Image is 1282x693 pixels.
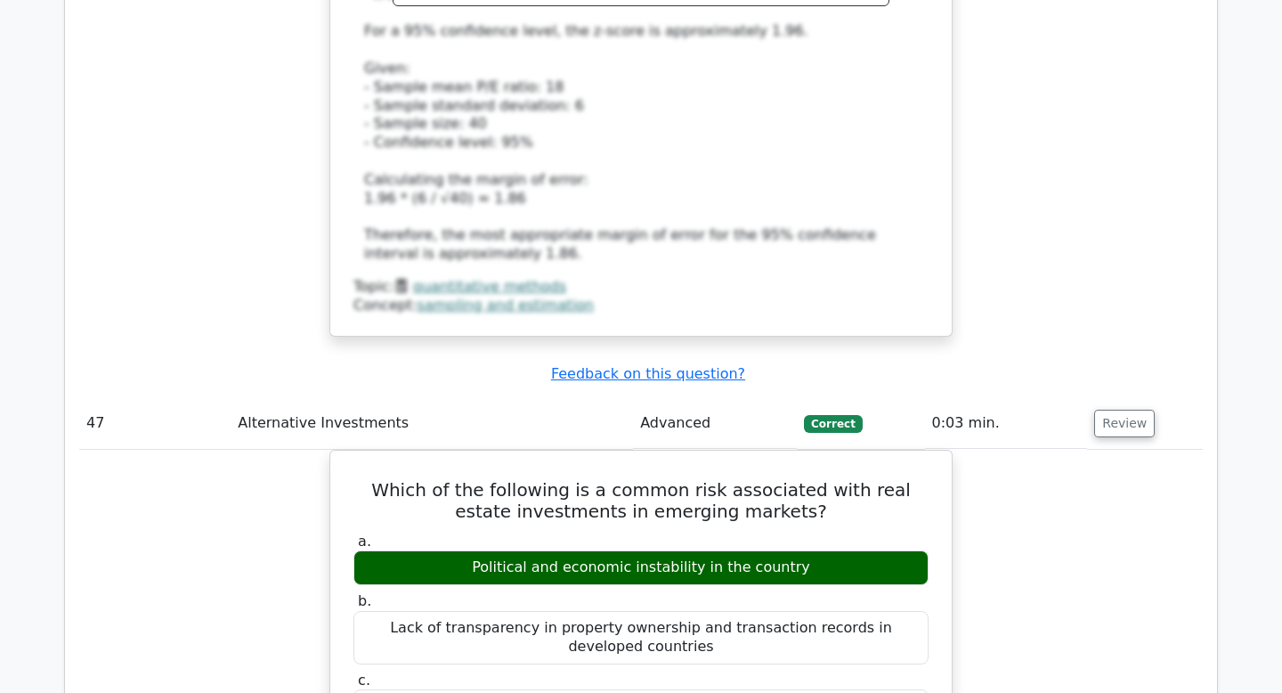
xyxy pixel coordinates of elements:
td: Advanced [633,398,797,449]
span: a. [358,533,371,550]
a: quantitative methods [413,278,566,295]
a: Feedback on this question? [551,365,745,382]
td: 0:03 min. [925,398,1088,449]
h5: Which of the following is a common risk associated with real estate investments in emerging markets? [352,479,930,522]
div: Concept: [353,297,929,315]
td: Alternative Investments [231,398,633,449]
button: Review [1094,410,1155,437]
div: Lack of transparency in property ownership and transaction records in developed countries [353,611,929,664]
td: 47 [79,398,231,449]
a: sampling and estimation [418,297,594,314]
div: Political and economic instability in the country [353,550,929,585]
span: Correct [804,415,862,433]
span: c. [358,672,370,689]
span: b. [358,592,371,609]
div: Topic: [353,278,929,297]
